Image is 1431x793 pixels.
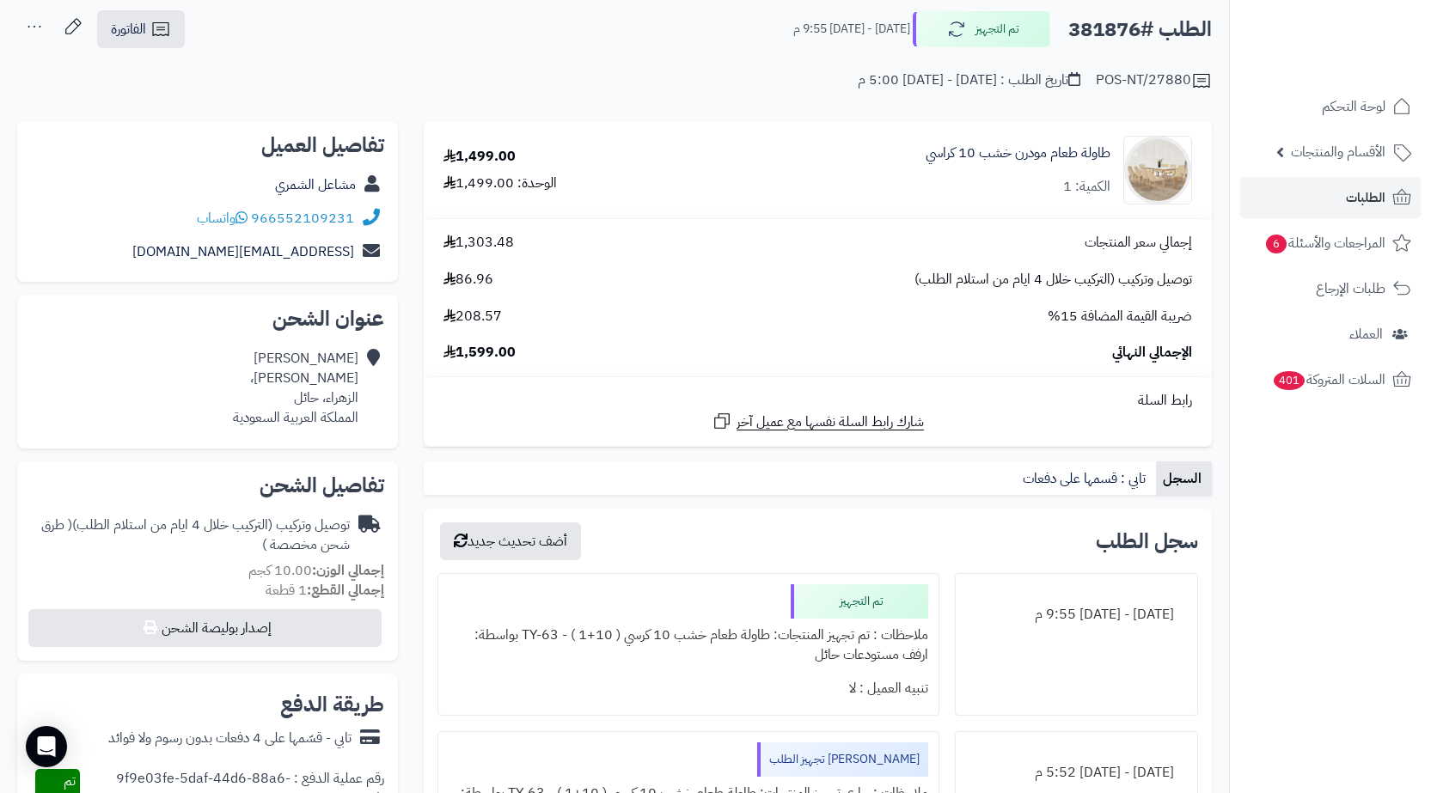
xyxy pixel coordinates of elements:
[41,515,350,555] span: ( طرق شحن مخصصة )
[1322,95,1385,119] span: لوحة التحكم
[31,135,384,156] h2: تفاصيل العميل
[1240,86,1421,127] a: لوحة التحكم
[449,619,928,672] div: ملاحظات : تم تجهيز المنتجات: طاولة طعام خشب 10 كرسي ( 10+1 ) - TY-63 بواسطة: ارفف مستودعات حائل
[307,580,384,601] strong: إجمالي القطع:
[1085,233,1192,253] span: إجمالي سعر المنتجات
[793,21,910,38] small: [DATE] - [DATE] 9:55 م
[1264,231,1385,255] span: المراجعات والأسئلة
[791,584,928,619] div: تم التجهيز
[966,598,1187,631] div: [DATE] - [DATE] 9:55 م
[26,726,67,767] div: Open Intercom Messenger
[28,609,382,647] button: إصدار بوليصة الشحن
[914,270,1192,290] span: توصيل وتركيب (التركيب خلال 4 ايام من استلام الطلب)
[1156,461,1212,496] a: السجل
[1272,368,1385,392] span: السلات المتروكة
[1112,343,1192,363] span: الإجمالي النهائي
[1349,322,1383,346] span: العملاء
[1346,186,1385,210] span: الطلبات
[757,742,928,777] div: [PERSON_NAME] تجهيز الطلب
[312,560,384,581] strong: إجمالي الوزن:
[1316,277,1385,301] span: طلبات الإرجاع
[1016,461,1156,496] a: تابي : قسمها على دفعات
[31,308,384,329] h2: عنوان الشحن
[449,672,928,705] div: تنبيه العميل : لا
[443,307,502,326] span: 208.57
[31,475,384,496] h2: تفاصيل الشحن
[1048,307,1192,326] span: ضريبة القيمة المضافة 15%
[737,412,924,432] span: شارك رابط السلة نفسها مع عميل آخر
[97,10,185,48] a: الفاتورة
[248,560,384,581] small: 10.00 كجم
[440,522,581,560] button: أضف تحديث جديد
[1240,268,1421,309] a: طلبات الإرجاع
[1240,177,1421,218] a: الطلبات
[443,343,516,363] span: 1,599.00
[443,270,493,290] span: 86.96
[1240,223,1421,264] a: المراجعات والأسئلة6
[1314,42,1415,78] img: logo-2.png
[275,174,356,195] a: مشاعل الشمري
[966,756,1187,790] div: [DATE] - [DATE] 5:52 م
[108,729,352,748] div: تابي - قسّمها على 4 دفعات بدون رسوم ولا فوائد
[197,208,248,229] a: واتساب
[926,143,1110,163] a: طاولة طعام مودرن خشب 10 كراسي
[1240,314,1421,355] a: العملاء
[858,70,1080,90] div: تاريخ الطلب : [DATE] - [DATE] 5:00 م
[443,233,514,253] span: 1,303.48
[111,19,146,40] span: الفاتورة
[280,694,384,715] h2: طريقة الدفع
[132,241,354,262] a: [EMAIL_ADDRESS][DOMAIN_NAME]
[31,515,350,555] div: توصيل وتركيب (التركيب خلال 4 ايام من استلام الطلب)
[443,147,516,167] div: 1,499.00
[251,208,354,229] a: 966552109231
[1068,12,1212,47] h2: الطلب #381876
[266,580,384,601] small: 1 قطعة
[233,349,358,427] div: [PERSON_NAME] [PERSON_NAME]، الزهراء، حائل المملكة العربية السعودية
[1124,136,1191,204] img: 1752668798-1-90x90.jpg
[712,411,924,432] a: شارك رابط السلة نفسها مع عميل آخر
[1274,371,1306,390] span: 401
[1266,235,1287,253] span: 6
[1096,531,1198,552] h3: سجل الطلب
[431,391,1205,411] div: رابط السلة
[913,11,1050,47] button: تم التجهيز
[1096,70,1212,91] div: POS-NT/27880
[443,174,557,193] div: الوحدة: 1,499.00
[1291,140,1385,164] span: الأقسام والمنتجات
[1240,359,1421,400] a: السلات المتروكة401
[1063,177,1110,197] div: الكمية: 1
